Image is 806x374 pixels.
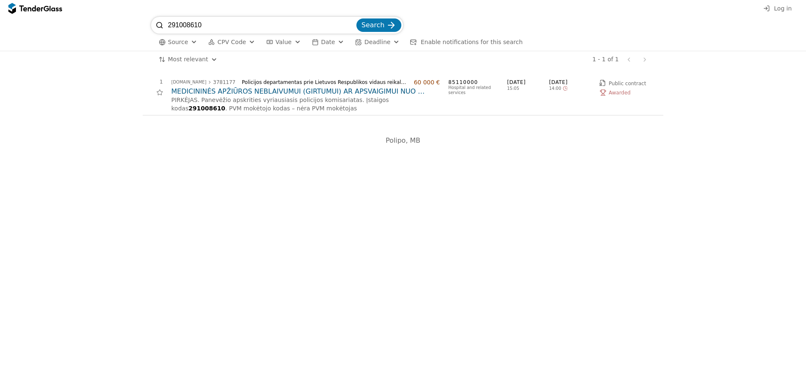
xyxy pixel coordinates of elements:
[448,79,499,86] span: 85110000
[507,86,549,91] span: 15:05
[171,87,440,96] a: MEDICININĖS APŽIŪROS NEBLAIVUMUI (GIRTUMUI) AR APSVAIGIMUI NUO PSICHIKĄ VEIKIANČIŲ MEDŽIAGŲ NUSTA...
[155,37,201,47] button: Source
[168,39,188,45] span: Source
[205,37,259,47] button: CPV Code
[225,105,357,112] span: . PVM mokėtojo kodas – nėra PVM mokėtojas
[507,79,549,86] span: [DATE]
[213,80,236,85] div: 3781177
[309,37,348,47] button: Date
[592,56,619,63] div: 1 - 1 of 1
[448,85,499,95] div: Hospital and related services
[549,86,561,91] span: 14:00
[263,37,304,47] button: Value
[356,18,401,32] button: Search
[242,79,408,85] div: Policijos departamentas prie Lietuvos Respublikos vidaus reikalų ministerijos
[275,39,291,45] span: Value
[609,90,631,96] span: Awarded
[761,3,794,14] button: Log in
[168,17,355,34] input: Search tenders...
[171,80,236,85] a: [DOMAIN_NAME]3781177
[407,37,525,47] button: Enable notifications for this search
[217,39,246,45] span: CPV Code
[188,105,225,112] span: 291008610
[414,79,440,86] div: 60 000 €
[361,21,385,29] span: Search
[549,79,591,86] span: [DATE]
[171,80,207,84] div: [DOMAIN_NAME]
[774,5,792,12] span: Log in
[609,81,646,86] span: Public contract
[352,37,403,47] button: Deadline
[171,97,391,112] span: PIRKĖJAS. Panevėžio apskrities vyriausiasis policijos komisariatas. Įstaigos kodas
[143,79,163,85] div: 1
[321,39,335,45] span: Date
[364,39,390,45] span: Deadline
[421,39,523,45] span: Enable notifications for this search
[386,136,421,144] span: Polipo, MB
